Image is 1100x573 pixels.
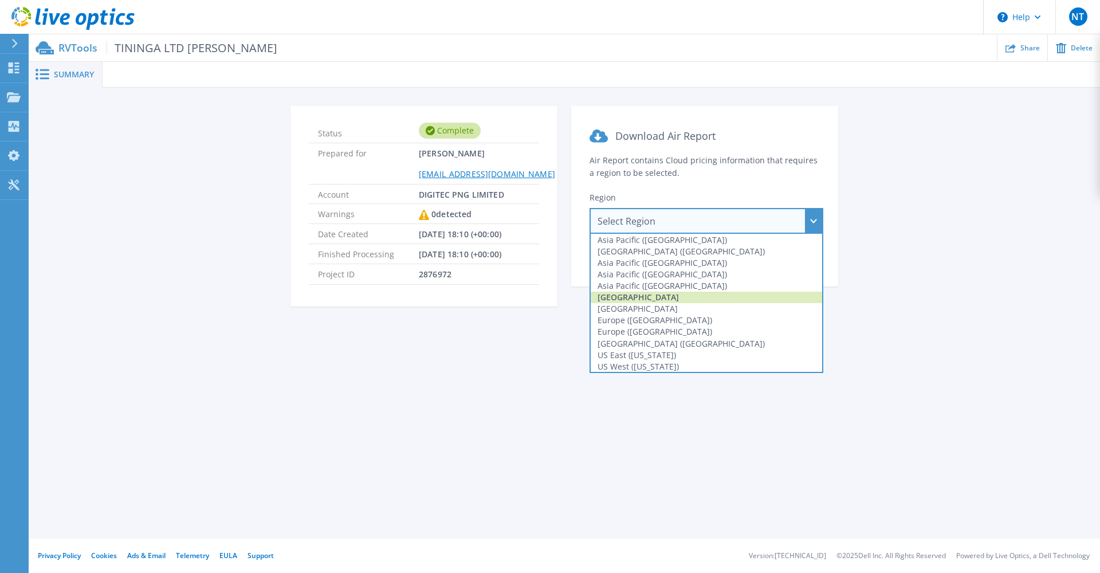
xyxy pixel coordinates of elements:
[219,551,237,560] a: EULA
[247,551,274,560] a: Support
[419,123,481,139] div: Complete
[419,264,451,284] span: 2876972
[318,244,419,264] span: Finished Processing
[591,326,822,337] div: Europe ([GEOGRAPHIC_DATA])
[318,204,419,223] span: Warnings
[419,168,555,179] a: [EMAIL_ADDRESS][DOMAIN_NAME]
[38,551,81,560] a: Privacy Policy
[318,264,419,284] span: Project ID
[318,224,419,244] span: Date Created
[591,303,822,315] div: [GEOGRAPHIC_DATA]
[590,155,818,178] span: Air Report contains Cloud pricing information that requires a region to be selected.
[591,257,822,268] div: Asia Pacific ([GEOGRAPHIC_DATA])
[591,360,822,372] div: US West ([US_STATE])
[591,269,822,280] div: Asia Pacific ([GEOGRAPHIC_DATA])
[591,349,822,360] div: US East ([US_STATE])
[1071,12,1084,21] span: NT
[590,208,823,234] div: Select Region
[591,292,822,303] div: [GEOGRAPHIC_DATA]
[91,551,117,560] a: Cookies
[419,185,504,203] span: DIGITEC PNG LIMITED
[591,337,822,349] div: [GEOGRAPHIC_DATA] ([GEOGRAPHIC_DATA])
[591,234,822,245] div: Asia Pacific ([GEOGRAPHIC_DATA])
[1071,45,1093,52] span: Delete
[419,204,472,225] div: 0 detected
[419,244,501,264] span: [DATE] 18:10 (+00:00)
[58,41,277,54] p: RVTools
[318,143,419,183] span: Prepared for
[318,123,419,138] span: Status
[54,70,94,79] span: Summary
[590,192,616,203] span: Region
[419,143,555,183] span: [PERSON_NAME]
[318,185,419,203] span: Account
[749,552,826,560] li: Version: [TECHNICAL_ID]
[591,245,822,257] div: [GEOGRAPHIC_DATA] ([GEOGRAPHIC_DATA])
[956,552,1090,560] li: Powered by Live Optics, a Dell Technology
[836,552,946,560] li: © 2025 Dell Inc. All Rights Reserved
[615,129,716,143] span: Download Air Report
[107,41,277,54] span: TININGA LTD [PERSON_NAME]
[591,280,822,292] div: Asia Pacific ([GEOGRAPHIC_DATA])
[176,551,209,560] a: Telemetry
[419,224,501,244] span: [DATE] 18:10 (+00:00)
[591,315,822,326] div: Europe ([GEOGRAPHIC_DATA])
[127,551,166,560] a: Ads & Email
[1020,45,1040,52] span: Share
